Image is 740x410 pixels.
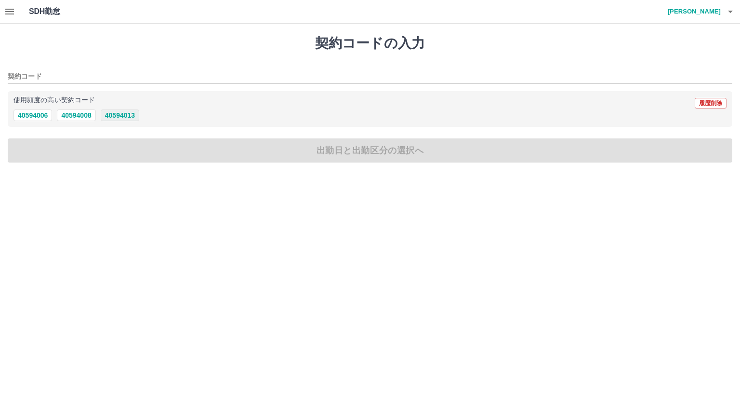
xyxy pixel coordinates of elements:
h1: 契約コードの入力 [8,35,732,52]
button: 40594006 [13,109,52,121]
button: 40594008 [57,109,95,121]
button: 40594013 [101,109,139,121]
button: 履歴削除 [695,98,727,109]
p: 使用頻度の高い契約コード [13,97,95,104]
